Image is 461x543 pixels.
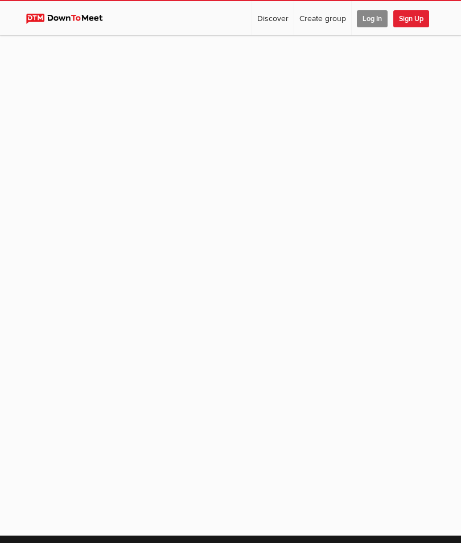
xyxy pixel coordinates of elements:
img: DownToMeet [26,14,113,24]
span: Log In [357,10,388,27]
a: Create group [294,1,351,35]
a: Log In [352,1,393,35]
span: Sign Up [393,10,429,27]
a: Sign Up [393,1,434,35]
a: Discover [252,1,294,35]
